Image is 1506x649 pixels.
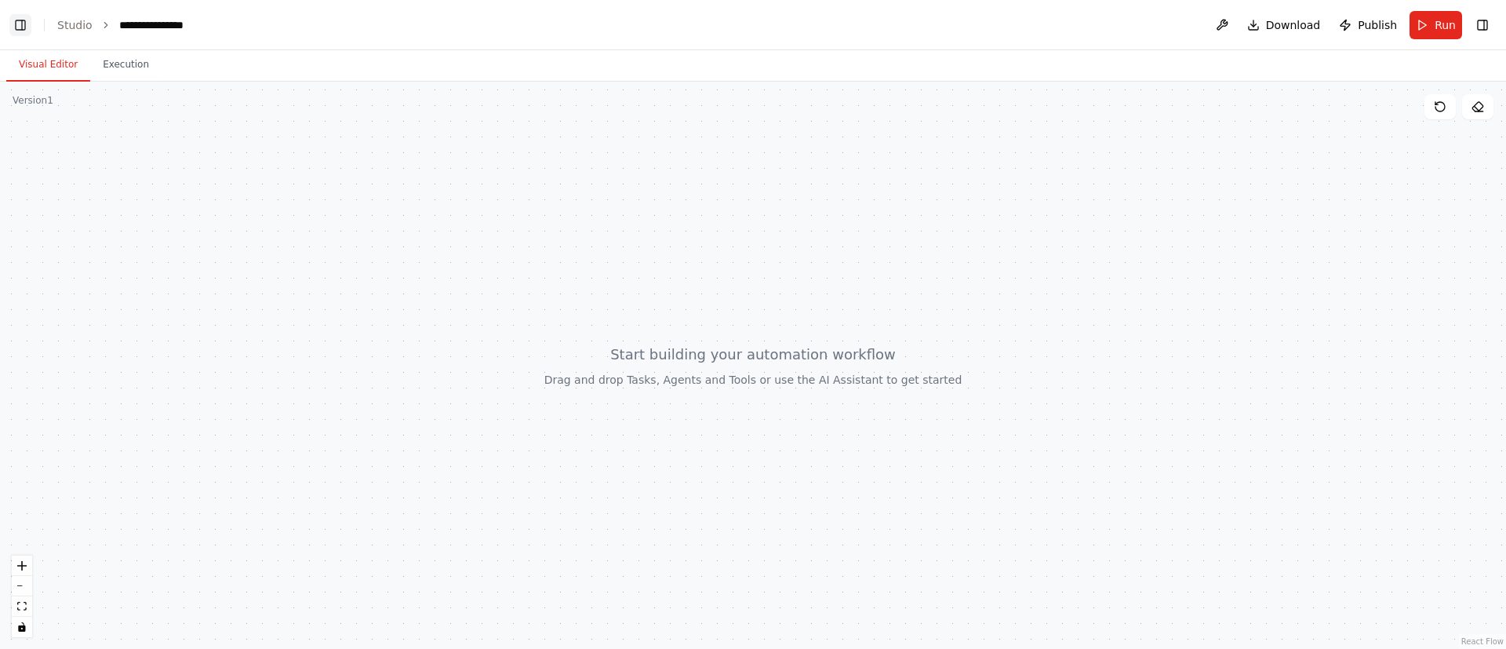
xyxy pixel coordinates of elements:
a: React Flow attribution [1461,637,1504,646]
button: Publish [1333,11,1403,39]
div: React Flow controls [12,556,32,637]
button: Hide right sidebar [1471,14,1493,36]
span: Download [1266,17,1321,33]
button: Visual Editor [6,49,90,82]
button: fit view [12,596,32,617]
button: zoom out [12,576,32,596]
div: Version 1 [13,94,53,107]
button: Run [1410,11,1462,39]
span: Run [1435,17,1456,33]
button: zoom in [12,556,32,576]
button: Show left sidebar [9,14,31,36]
button: Download [1241,11,1327,39]
a: Studio [57,19,93,31]
nav: breadcrumb [57,17,197,33]
span: Publish [1358,17,1397,33]
button: toggle interactivity [12,617,32,637]
button: Execution [90,49,162,82]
